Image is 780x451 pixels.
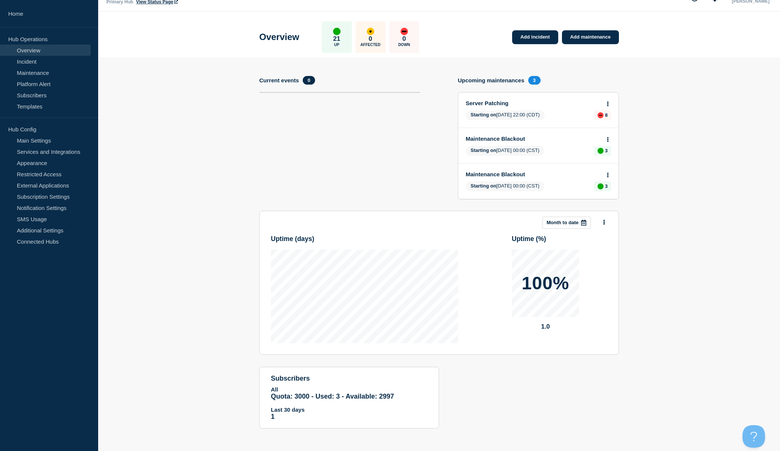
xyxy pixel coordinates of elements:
[598,148,604,154] div: up
[271,393,394,400] span: Quota: 3000 - Used: 3 - Available: 2997
[512,323,579,330] p: 1.0
[458,77,524,83] h4: Upcoming maintenances
[605,148,608,153] p: 3
[398,43,410,47] p: Down
[562,30,619,44] a: Add maintenance
[334,43,339,47] p: Up
[466,110,545,120] span: [DATE] 22:00 (CDT)
[598,183,604,189] div: up
[271,375,427,383] h4: subscribers
[547,220,578,225] p: Month to date
[333,28,341,35] div: up
[303,76,315,85] span: 0
[471,183,496,189] span: Starting on
[471,112,496,118] span: Starting on
[259,32,299,42] h1: Overview
[471,147,496,153] span: Starting on
[259,77,299,83] h4: Current events
[466,135,601,142] a: Maintenance Blackout
[400,28,408,35] div: down
[271,386,427,393] p: All
[743,425,765,448] iframe: Help Scout Beacon - Open
[367,28,374,35] div: affected
[333,35,340,43] p: 21
[512,235,546,243] h3: Uptime ( % )
[271,413,427,421] p: 1
[512,30,558,44] a: Add incident
[466,100,601,106] a: Server Patching
[605,112,608,118] p: 8
[466,182,544,191] span: [DATE] 00:00 (CST)
[466,146,544,156] span: [DATE] 00:00 (CST)
[271,235,314,243] h3: Uptime ( days )
[528,76,541,85] span: 3
[271,406,427,413] p: Last 30 days
[598,112,604,118] div: down
[605,183,608,189] p: 3
[522,274,569,292] p: 100%
[402,35,406,43] p: 0
[360,43,380,47] p: Affected
[542,217,591,229] button: Month to date
[369,35,372,43] p: 0
[466,171,601,177] a: Maintenance Blackout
